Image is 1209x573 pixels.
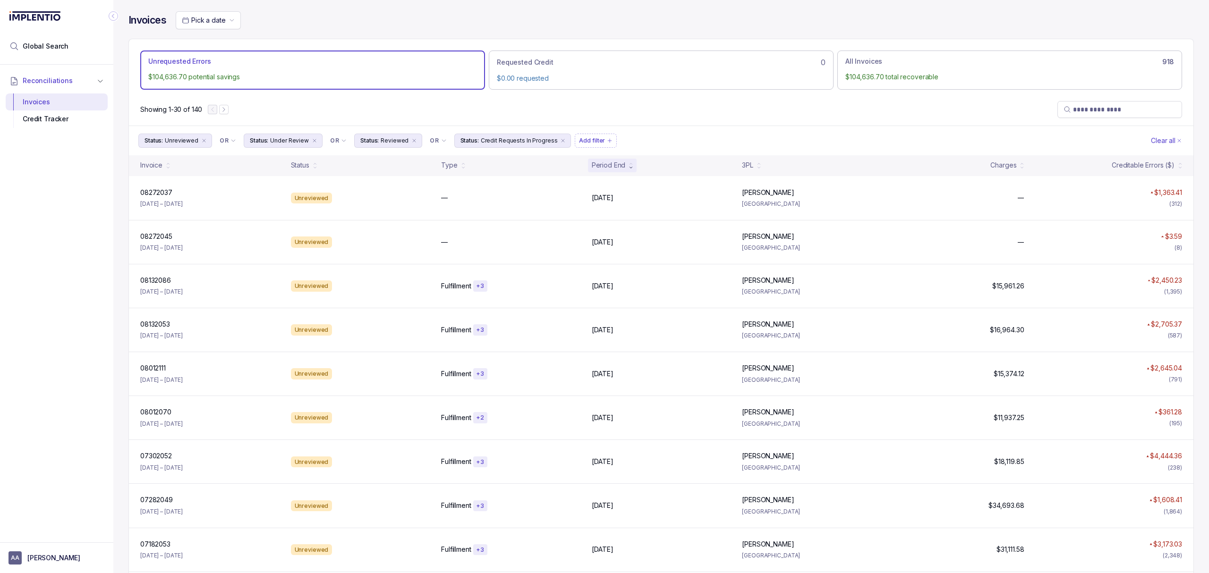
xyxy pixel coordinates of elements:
[845,72,1174,82] p: $104,636.70 total recoverable
[27,553,80,563] p: [PERSON_NAME]
[291,500,332,512] div: Unreviewed
[592,413,613,422] p: [DATE]
[592,237,613,247] p: [DATE]
[216,134,240,147] button: Filter Chip Connector undefined
[426,134,450,147] button: Filter Chip Connector undefined
[1163,551,1182,560] div: (2,348)
[360,136,379,145] p: Status:
[140,232,172,241] p: 08272045
[381,136,409,145] p: Reviewed
[140,51,1182,89] ul: Action Tab Group
[742,199,881,209] p: [GEOGRAPHIC_DATA]
[165,136,198,145] p: Unreviewed
[291,456,332,468] div: Unreviewed
[138,134,212,148] button: Filter Chip Unreviewed
[476,458,485,466] p: + 3
[742,363,794,373] p: [PERSON_NAME]
[140,495,173,505] p: 07282049
[1151,276,1182,285] p: $2,450.23
[148,57,211,66] p: Unrequested Errors
[244,134,323,148] button: Filter Chip Under Review
[1168,331,1182,340] div: (587)
[128,14,166,27] h4: Invoices
[1158,407,1182,417] p: $361.28
[140,188,172,197] p: 08272037
[575,134,617,148] button: Filter Chip Add filter
[1169,199,1182,209] div: (312)
[1149,134,1184,148] button: Clear Filters
[742,160,753,170] div: 3PL
[994,457,1024,466] p: $18,119.85
[1155,411,1158,413] img: red pointer upwards
[1150,191,1153,194] img: red pointer upwards
[559,137,567,144] div: remove content
[1150,451,1182,461] p: $4,444.36
[1153,539,1182,549] p: $3,173.03
[441,193,448,202] p: —
[476,414,485,421] p: + 2
[441,281,471,291] p: Fulfillment
[441,160,457,170] div: Type
[592,501,613,510] p: [DATE]
[148,72,477,82] p: $104,636.70 potential savings
[1154,188,1182,197] p: $1,363.41
[108,10,119,22] div: Collapse Icon
[742,507,881,516] p: [GEOGRAPHIC_DATA]
[742,276,794,285] p: [PERSON_NAME]
[742,331,881,340] p: [GEOGRAPHIC_DATA]
[354,134,422,148] button: Filter Chip Reviewed
[430,137,446,144] li: Filter Chip Connector undefined
[742,375,881,385] p: [GEOGRAPHIC_DATA]
[13,93,100,110] div: Invoices
[330,137,347,144] li: Filter Chip Connector undefined
[592,193,613,202] p: [DATE]
[497,57,826,68] div: 0
[140,105,202,114] p: Showing 1-30 of 140
[1147,367,1149,370] img: red pointer upwards
[1146,455,1149,457] img: red pointer upwards
[1018,237,1024,247] p: —
[270,136,309,145] p: Under Review
[1164,287,1182,296] div: (1,395)
[291,160,309,170] div: Status
[291,193,332,204] div: Unreviewed
[291,544,332,556] div: Unreviewed
[592,545,613,554] p: [DATE]
[220,137,236,144] li: Filter Chip Connector undefined
[1175,243,1182,253] div: (8)
[140,331,183,340] p: [DATE] – [DATE]
[9,551,105,565] button: User initials[PERSON_NAME]
[430,137,439,144] p: OR
[6,70,108,91] button: Reconciliations
[6,92,108,130] div: Reconciliations
[176,11,241,29] button: Date Range Picker
[742,495,794,505] p: [PERSON_NAME]
[1151,136,1175,145] p: Clear all
[990,325,1024,335] p: $16,964.30
[742,243,881,253] p: [GEOGRAPHIC_DATA]
[191,16,225,24] span: Pick a date
[1151,320,1182,329] p: $2,705.37
[996,545,1024,554] p: $31,111.58
[742,407,794,417] p: [PERSON_NAME]
[1169,375,1182,384] div: (791)
[1112,160,1175,170] div: Creditable Errors ($)
[742,320,794,329] p: [PERSON_NAME]
[140,160,162,170] div: Invoice
[1168,463,1182,472] div: (238)
[988,501,1024,510] p: $34,693.68
[1169,419,1182,428] div: (195)
[140,375,183,385] p: [DATE] – [DATE]
[742,188,794,197] p: [PERSON_NAME]
[1162,58,1174,66] h6: 918
[1164,507,1182,516] div: (1,864)
[742,539,794,549] p: [PERSON_NAME]
[140,243,183,253] p: [DATE] – [DATE]
[441,413,471,422] p: Fulfillment
[592,281,613,291] p: [DATE]
[1149,499,1152,501] img: red pointer upwards
[497,74,826,83] p: $0.00 requested
[1150,363,1182,373] p: $2,645.04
